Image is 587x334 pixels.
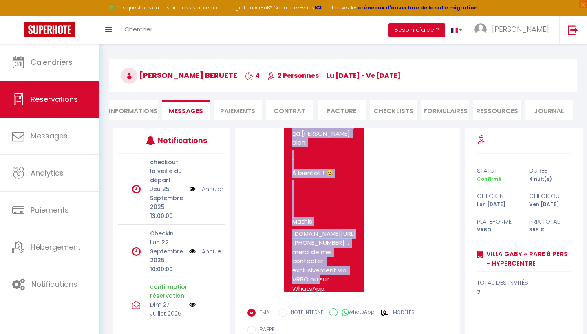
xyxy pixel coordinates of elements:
span: Messages [169,106,203,116]
div: Prix total [524,217,576,226]
span: 2 Personnes [267,71,319,80]
button: Besoin d'aide ? [388,23,445,37]
img: ... [474,23,487,35]
img: NO IMAGE [189,301,196,308]
img: logout [568,25,578,35]
span: Notifications [31,279,77,289]
div: 4 nuit(s) [524,176,576,183]
span: Messages [31,131,68,141]
p: Jeu 25 Septembre 2025 13:00:00 [150,185,184,220]
span: [PERSON_NAME] [492,24,549,34]
span: [PERSON_NAME] Beruete [121,70,237,80]
div: check in [472,191,524,201]
p: À bientôt ! 😊 [292,169,356,178]
span: Confirmé [477,176,501,182]
p: Lun 22 Septembre 2025 10:00:00 [150,238,184,274]
h3: Notifications [158,131,202,149]
span: Réservations [31,94,78,104]
li: Paiements [214,100,261,120]
a: Annuler [202,185,223,193]
li: CHECKLISTS [370,100,417,120]
a: ICI [314,4,322,11]
div: total des invités [477,278,571,288]
label: NOTE INTERNE [287,309,323,318]
a: Annuler [202,247,223,256]
li: Journal [525,100,573,120]
span: lu [DATE] - ve [DATE] [327,71,401,80]
div: check out [524,191,576,201]
div: VRBO [472,226,524,234]
label: Modèles [393,309,415,319]
img: NO IMAGE [189,247,196,256]
div: 2 [477,288,571,297]
a: ... [PERSON_NAME] [468,16,559,44]
div: Ven [DATE] [524,201,576,209]
a: créneaux d'ouverture de la salle migration [358,4,478,11]
span: Analytics [31,168,64,178]
label: EMAIL [256,309,273,318]
span: Chercher [124,25,152,33]
div: durée [524,166,576,176]
p: checkout la veille du départ [150,158,184,185]
div: statut [472,166,524,176]
a: Chercher [118,16,159,44]
li: Informations [109,100,158,120]
li: Facture [318,100,365,120]
img: Super Booking [24,22,75,37]
li: FORMULAIRES [421,100,469,120]
span: Hébergement [31,242,81,252]
p: Checkin [150,229,184,238]
span: Paiements [31,205,69,215]
p: confirmation réservation [150,282,184,300]
p: Mathis [292,217,356,226]
button: Ouvrir le widget de chat LiveChat [7,3,31,28]
li: Contrat [266,100,313,120]
span: 4 [245,71,260,80]
div: 395 € [524,226,576,234]
img: NO IMAGE [189,185,196,193]
p: [DOMAIN_NAME][URL][PHONE_NUMBER] : merci de me contacter exclusivement via VRBO ou sur WhatsApp. [292,229,356,294]
li: Ressources [473,100,521,120]
span: Calendriers [31,57,73,67]
div: Lun [DATE] [472,201,524,209]
label: WhatsApp [338,308,375,317]
a: VILLA GABY ~ Rare 6 pers ~ Hypercentre [483,249,571,268]
p: Dim 27 Juillet 2025 12:09:40 [150,300,184,327]
div: Plateforme [472,217,524,226]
